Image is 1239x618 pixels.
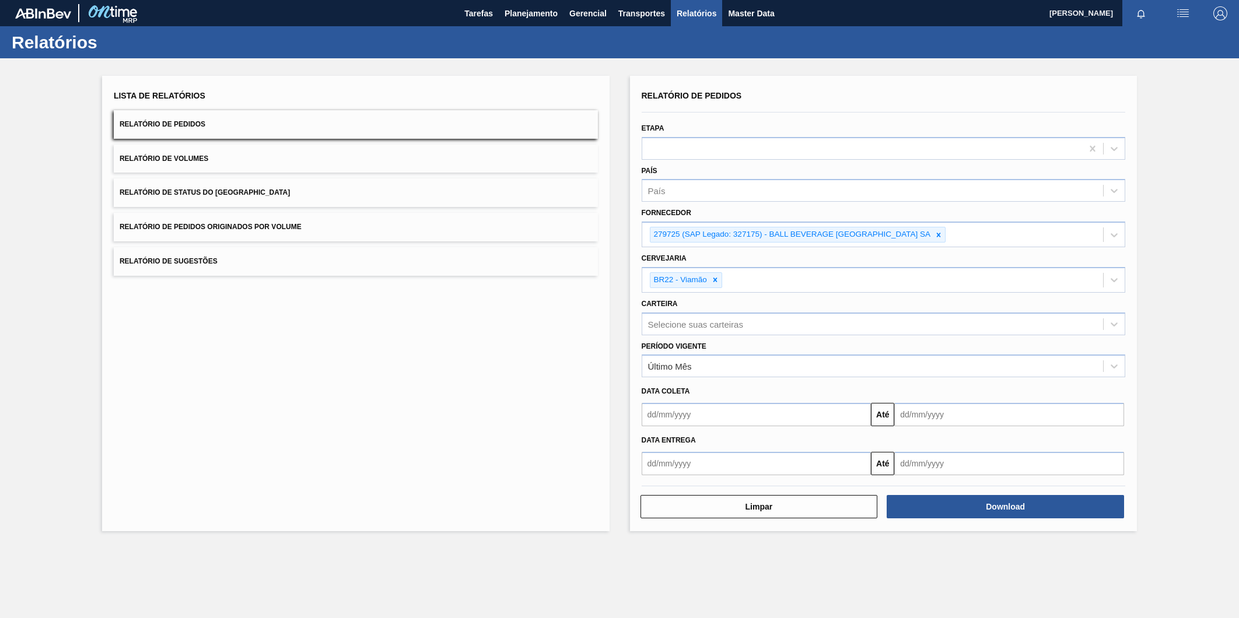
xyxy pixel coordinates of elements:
[1122,5,1160,22] button: Notificações
[642,209,691,217] label: Fornecedor
[1213,6,1227,20] img: Logout
[642,167,657,175] label: País
[1176,6,1190,20] img: userActions
[114,178,598,207] button: Relatório de Status do [GEOGRAPHIC_DATA]
[871,403,894,426] button: Até
[728,6,774,20] span: Master Data
[642,436,696,444] span: Data entrega
[642,91,742,100] span: Relatório de Pedidos
[114,247,598,276] button: Relatório de Sugestões
[642,342,706,350] label: Período Vigente
[642,403,871,426] input: dd/mm/yyyy
[120,154,208,163] span: Relatório de Volumes
[15,8,71,19] img: TNhmsLtSVTkK8tSr43FrP2fwEKptu5GPRR3wAAAABJRU5ErkJggg==
[677,6,716,20] span: Relatórios
[648,361,692,371] div: Último Mês
[894,403,1124,426] input: dd/mm/yyyy
[642,452,871,475] input: dd/mm/yyyy
[569,6,607,20] span: Gerencial
[618,6,665,20] span: Transportes
[114,91,205,100] span: Lista de Relatórios
[871,452,894,475] button: Até
[505,6,558,20] span: Planejamento
[114,145,598,173] button: Relatório de Volumes
[650,227,933,242] div: 279725 (SAP Legado: 327175) - BALL BEVERAGE [GEOGRAPHIC_DATA] SA
[464,6,493,20] span: Tarefas
[648,186,666,196] div: País
[887,495,1124,518] button: Download
[650,273,709,287] div: BR22 - Viamão
[12,36,219,49] h1: Relatórios
[648,319,743,329] div: Selecione suas carteiras
[642,254,687,262] label: Cervejaria
[642,387,690,395] span: Data coleta
[114,213,598,241] button: Relatório de Pedidos Originados por Volume
[894,452,1124,475] input: dd/mm/yyyy
[120,120,205,128] span: Relatório de Pedidos
[120,223,302,231] span: Relatório de Pedidos Originados por Volume
[642,300,678,308] label: Carteira
[640,495,878,518] button: Limpar
[120,188,290,196] span: Relatório de Status do [GEOGRAPHIC_DATA]
[120,257,218,265] span: Relatório de Sugestões
[114,110,598,139] button: Relatório de Pedidos
[642,124,664,132] label: Etapa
